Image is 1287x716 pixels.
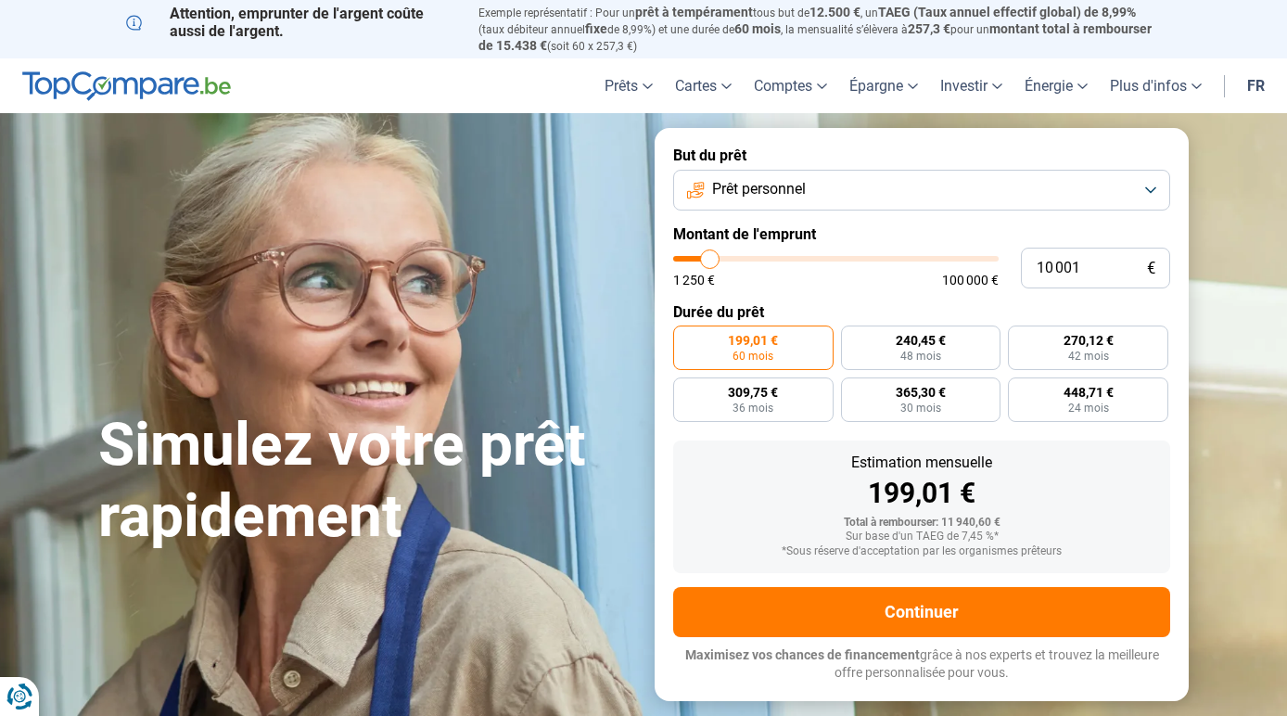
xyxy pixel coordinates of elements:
[664,58,743,113] a: Cartes
[809,5,860,19] span: 12.500 €
[734,21,781,36] span: 60 mois
[688,517,1155,530] div: Total à rembourser: 11 940,60 €
[688,479,1155,507] div: 199,01 €
[673,646,1170,683] p: grâce à nos experts et trouvez la meilleure offre personnalisée pour vous.
[908,21,950,36] span: 257,3 €
[1068,351,1109,362] span: 42 mois
[728,386,778,399] span: 309,75 €
[673,170,1170,211] button: Prêt personnel
[593,58,664,113] a: Prêts
[688,455,1155,470] div: Estimation mensuelle
[728,334,778,347] span: 199,01 €
[878,5,1136,19] span: TAEG (Taux annuel effectif global) de 8,99%
[685,647,920,662] span: Maximisez vos chances de financement
[478,21,1152,53] span: montant total à rembourser de 15.438 €
[688,531,1155,543] div: Sur base d'un TAEG de 7,45 %*
[478,5,1161,54] p: Exemple représentatif : Pour un tous but de , un (taux débiteur annuel de 8,99%) et une durée de ...
[673,147,1170,164] label: But du prêt
[1147,261,1155,276] span: €
[673,274,715,287] span: 1 250 €
[896,334,946,347] span: 240,45 €
[900,351,941,362] span: 48 mois
[673,225,1170,243] label: Montant de l'emprunt
[1013,58,1099,113] a: Énergie
[688,545,1155,558] div: *Sous réserve d'acceptation par les organismes prêteurs
[896,386,946,399] span: 365,30 €
[22,71,231,101] img: TopCompare
[98,410,632,553] h1: Simulez votre prêt rapidement
[1068,403,1109,414] span: 24 mois
[126,5,456,40] p: Attention, emprunter de l'argent coûte aussi de l'argent.
[585,21,607,36] span: fixe
[712,179,806,199] span: Prêt personnel
[733,403,773,414] span: 36 mois
[635,5,753,19] span: prêt à tempérament
[929,58,1013,113] a: Investir
[1064,334,1114,347] span: 270,12 €
[1064,386,1114,399] span: 448,71 €
[1236,58,1276,113] a: fr
[673,303,1170,321] label: Durée du prêt
[743,58,838,113] a: Comptes
[733,351,773,362] span: 60 mois
[1099,58,1213,113] a: Plus d'infos
[900,403,941,414] span: 30 mois
[673,587,1170,637] button: Continuer
[942,274,999,287] span: 100 000 €
[838,58,929,113] a: Épargne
